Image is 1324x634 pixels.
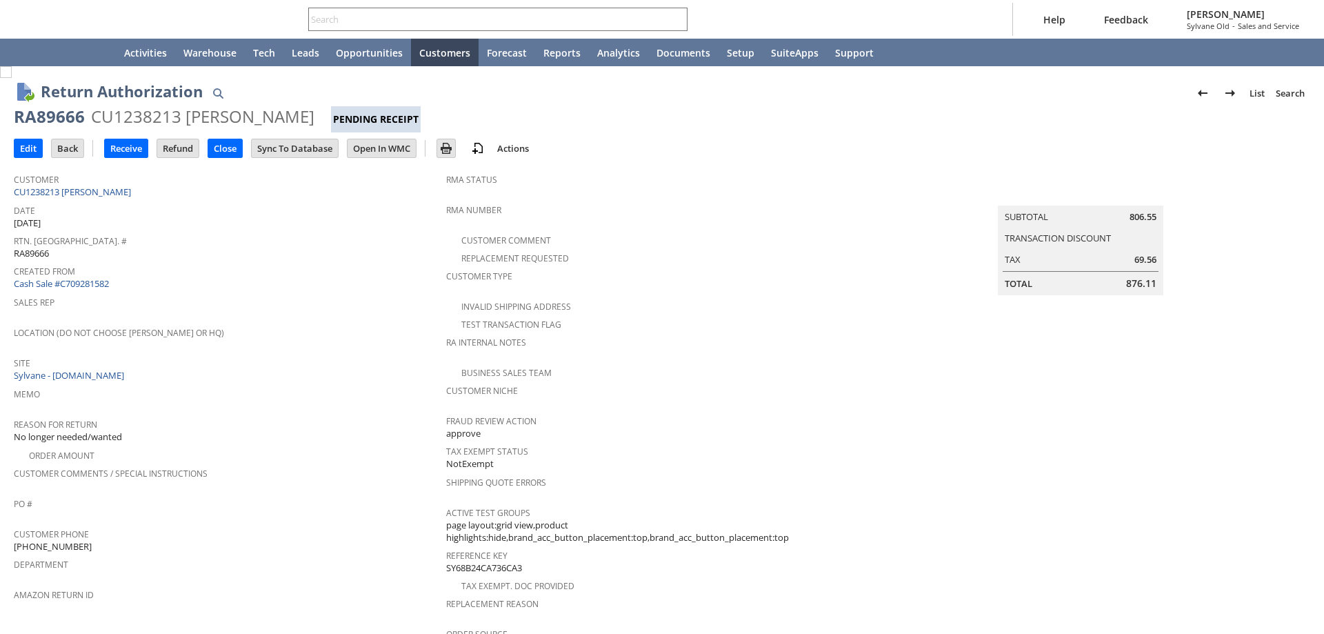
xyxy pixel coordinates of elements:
[1187,8,1299,21] span: [PERSON_NAME]
[14,205,35,217] a: Date
[835,46,874,59] span: Support
[14,430,122,444] span: No longer needed/wanted
[208,139,242,157] input: Close
[461,367,552,379] a: Business Sales Team
[14,139,42,157] input: Edit
[479,39,535,66] a: Forecast
[827,39,882,66] a: Support
[763,39,827,66] a: SuiteApps
[1222,85,1238,101] img: Next
[446,270,512,282] a: Customer Type
[656,46,710,59] span: Documents
[487,46,527,59] span: Forecast
[446,550,508,562] a: Reference Key
[1238,21,1299,31] span: Sales and Service
[668,11,685,28] svg: Search
[1126,277,1156,290] span: 876.11
[461,319,561,330] a: Test Transaction Flag
[470,140,486,157] img: add-record.svg
[14,498,32,510] a: PO #
[446,174,497,186] a: RMA Status
[245,39,283,66] a: Tech
[14,419,97,430] a: Reason For Return
[419,46,470,59] span: Customers
[14,327,224,339] a: Location (Do Not Choose [PERSON_NAME] or HQ)
[727,46,754,59] span: Setup
[14,528,89,540] a: Customer Phone
[446,385,518,397] a: Customer Niche
[771,46,819,59] span: SuiteApps
[1043,13,1065,26] span: Help
[1104,13,1148,26] span: Feedback
[461,580,574,592] a: Tax Exempt. Doc Provided
[446,427,481,440] span: approve
[210,85,226,101] img: Quick Find
[14,357,30,369] a: Site
[328,39,411,66] a: Opportunities
[535,39,589,66] a: Reports
[283,39,328,66] a: Leads
[14,266,75,277] a: Created From
[336,46,403,59] span: Opportunities
[14,247,49,260] span: RA89666
[116,39,175,66] a: Activities
[411,39,479,66] a: Customers
[492,142,534,155] a: Actions
[438,140,454,157] img: Print
[446,519,872,544] span: page layout:grid view,product highlights:hide,brand_acc_button_placement:top,brand_acc_button_pla...
[1130,210,1156,224] span: 806.55
[1005,210,1048,223] a: Subtotal
[25,44,41,61] svg: Recent Records
[461,252,569,264] a: Replacement Requested
[157,139,199,157] input: Refund
[50,39,83,66] div: Shortcuts
[446,204,501,216] a: RMA Number
[292,46,319,59] span: Leads
[1005,253,1021,266] a: Tax
[14,540,92,553] span: [PHONE_NUMBER]
[1194,85,1211,101] img: Previous
[597,46,640,59] span: Analytics
[1005,232,1111,244] a: Transaction Discount
[58,44,74,61] svg: Shortcuts
[331,106,421,132] div: Pending Receipt
[91,106,314,128] div: CU1238213 [PERSON_NAME]
[41,80,203,103] h1: Return Authorization
[461,235,551,246] a: Customer Comment
[183,46,237,59] span: Warehouse
[446,446,528,457] a: Tax Exempt Status
[1232,21,1235,31] span: -
[105,139,148,157] input: Receive
[437,139,455,157] input: Print
[14,174,59,186] a: Customer
[52,139,83,157] input: Back
[14,589,94,601] a: Amazon Return ID
[14,277,109,290] a: Cash Sale #C709281582
[446,562,522,575] span: SY68B24CA736CA3
[14,468,208,479] a: Customer Comments / Special Instructions
[719,39,763,66] a: Setup
[446,337,526,348] a: RA Internal Notes
[1244,82,1270,104] a: List
[648,39,719,66] a: Documents
[14,297,54,308] a: Sales Rep
[309,11,668,28] input: Search
[998,184,1163,206] caption: Summary
[124,46,167,59] span: Activities
[1187,21,1230,31] span: Sylvane Old
[14,106,85,128] div: RA89666
[17,39,50,66] a: Recent Records
[91,44,108,61] svg: Home
[253,46,275,59] span: Tech
[1270,82,1310,104] a: Search
[83,39,116,66] a: Home
[446,415,536,427] a: Fraud Review Action
[1005,277,1032,290] a: Total
[446,507,530,519] a: Active Test Groups
[446,457,494,470] span: NotExempt
[14,186,134,198] a: CU1238213 [PERSON_NAME]
[14,217,41,230] span: [DATE]
[446,598,539,610] a: Replacement reason
[461,301,571,313] a: Invalid Shipping Address
[252,139,338,157] input: Sync To Database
